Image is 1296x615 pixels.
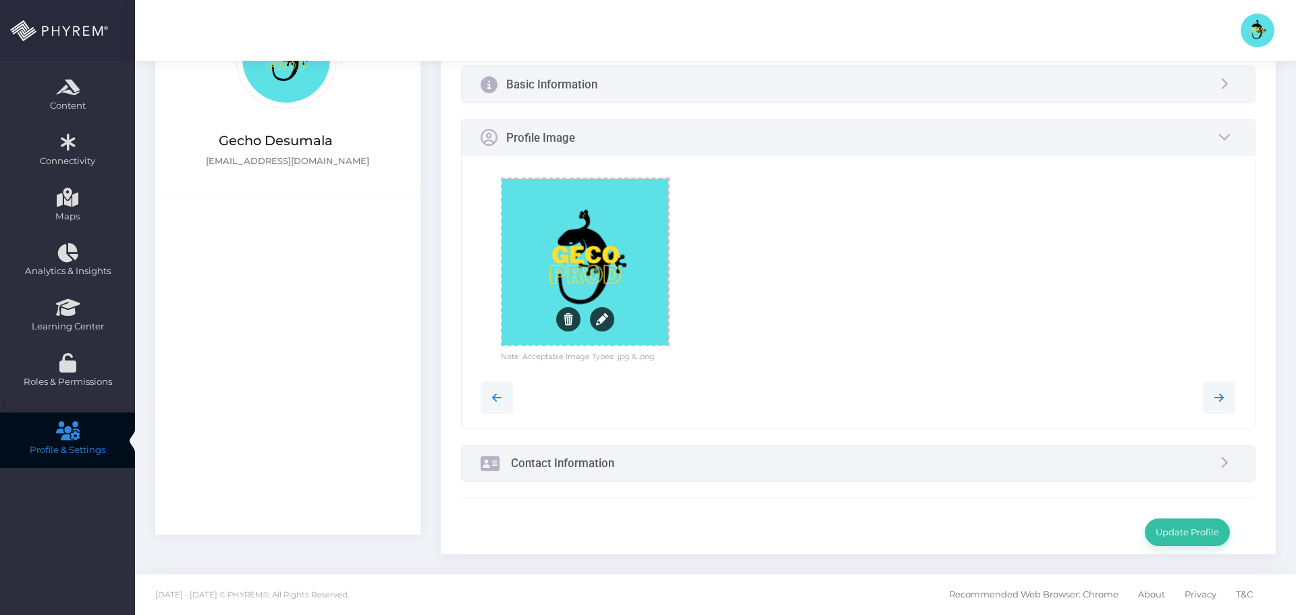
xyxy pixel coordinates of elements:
span: [DATE] - [DATE] © PHYREM®. All Rights Reserved. [155,590,349,599]
a: [EMAIL_ADDRESS][DOMAIN_NAME] [206,151,369,168]
span: Note. Acceptable Image Types: .jpg & .png [501,346,655,363]
button: Remove [556,307,580,331]
span: Profile & Settings [30,444,105,457]
span: Learning Center [9,320,126,333]
span: Content [9,99,126,113]
h3: Profile Image [506,131,575,144]
a: About [1138,574,1165,615]
span: Privacy [1185,581,1216,609]
span: Maps [55,210,80,223]
span: Analytics & Insights [9,265,126,278]
h3: Contact Information [511,456,614,470]
span: Connectivity [9,155,126,168]
a: Privacy [1185,574,1216,615]
span: About [1138,581,1165,609]
a: T&C [1236,574,1253,615]
span: T&C [1236,581,1253,609]
a: Recommended Web Browser: Chrome [949,574,1118,615]
button: Update Profile [1145,518,1230,545]
h3: Basic Information [506,78,597,91]
span: Roles & Permissions [9,375,126,389]
span: Recommended Web Browser: Chrome [949,581,1118,609]
span: Gecho Desumala [175,131,377,151]
button: Edit [590,307,614,331]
